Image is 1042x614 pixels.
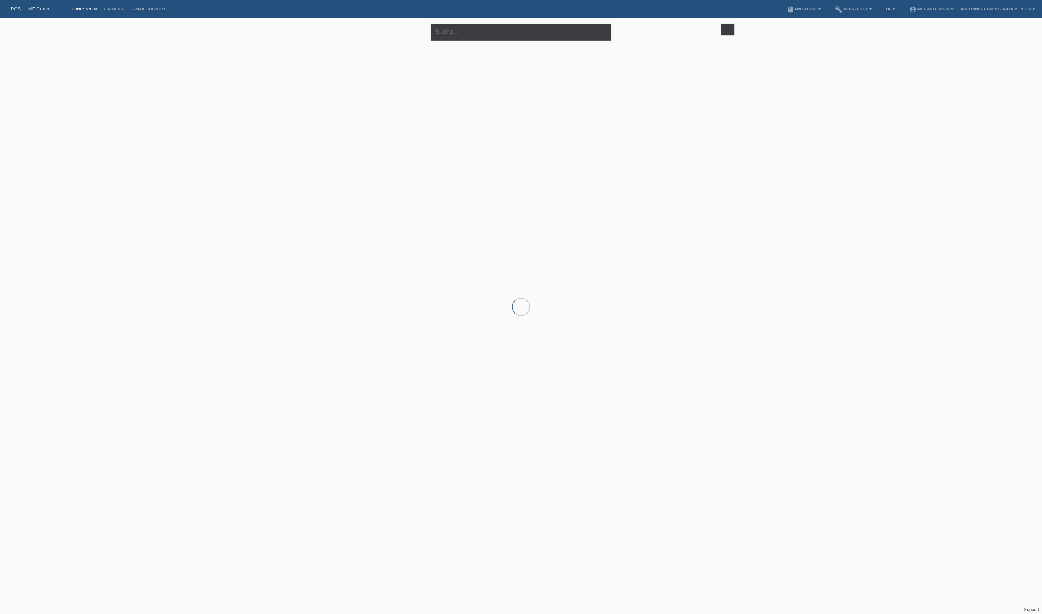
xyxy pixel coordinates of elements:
i: book [787,6,794,13]
a: Kund*innen [68,7,100,11]
a: buildWerkzeuge ▾ [831,7,875,11]
input: Suche... [431,24,611,41]
a: POS — MF Group [11,6,49,12]
a: DE ▾ [882,7,898,11]
a: E-Mail Support [128,7,169,11]
a: account_circleMK E-MOTORS & MB CarConnect GmbH - Kaya Munzur ▾ [906,7,1038,11]
a: Support [1024,607,1039,612]
a: bookAnleitung ▾ [783,7,824,11]
i: filter_list [724,25,732,33]
a: Einkäufe [100,7,128,11]
i: account_circle [909,6,916,13]
i: build [835,6,842,13]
